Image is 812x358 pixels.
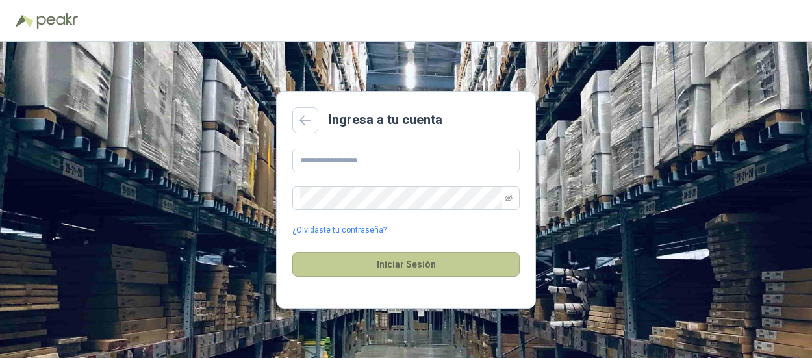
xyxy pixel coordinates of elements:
h2: Ingresa a tu cuenta [329,110,442,130]
img: Logo [16,14,34,27]
img: Peakr [36,13,78,29]
span: eye-invisible [505,194,513,202]
a: ¿Olvidaste tu contraseña? [292,224,387,237]
button: Iniciar Sesión [292,252,520,277]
